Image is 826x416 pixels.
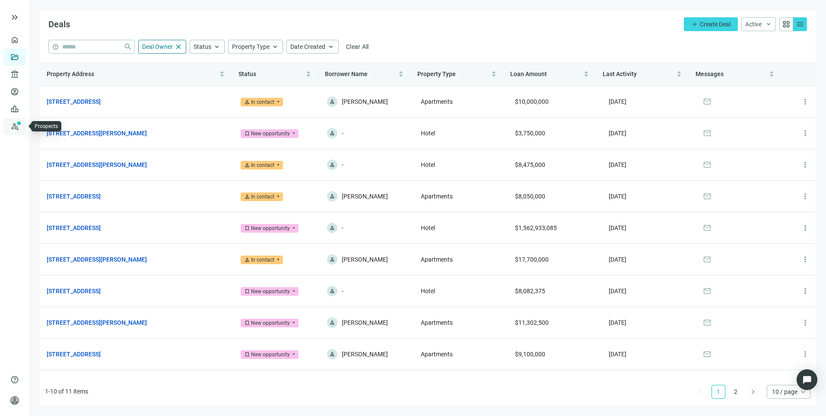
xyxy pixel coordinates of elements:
[801,255,810,264] span: more_vert
[213,43,221,51] span: keyboard_arrow_up
[797,125,814,142] button: more_vert
[47,97,101,106] a: [STREET_ADDRESS]
[729,385,743,399] li: 2
[421,256,453,263] span: Apartments
[797,188,814,205] button: more_vert
[741,17,776,31] button: Activekeyboard_arrow_down
[342,286,343,296] span: -
[47,223,101,233] a: [STREET_ADDRESS]
[194,43,211,50] span: Status
[510,70,547,77] span: Loan Amount
[329,99,335,105] span: person
[703,350,712,358] span: mail
[244,352,250,358] span: bookmark
[10,396,19,405] span: person
[797,314,814,331] button: more_vert
[609,319,626,326] span: [DATE]
[325,70,368,77] span: Borrower Name
[746,385,760,399] button: right
[801,350,810,358] span: more_vert
[421,224,435,231] span: Hotel
[47,192,101,201] a: [STREET_ADDRESS]
[342,317,388,328] span: [PERSON_NAME]
[603,70,637,77] span: Last Activity
[346,43,369,50] span: Clear All
[329,351,335,357] span: person
[244,99,250,105] span: person
[515,130,545,137] span: $3,750,000
[609,98,626,105] span: [DATE]
[52,44,59,50] span: help
[421,193,453,200] span: Apartments
[797,346,814,363] button: more_vert
[47,255,147,264] a: [STREET_ADDRESS][PERSON_NAME]
[703,192,712,201] span: mail
[703,129,712,138] span: mail
[696,70,724,77] span: Messages
[421,130,435,137] span: Hotel
[797,282,814,300] button: more_vert
[47,286,101,296] a: [STREET_ADDRESS]
[796,20,804,29] span: menu
[417,70,456,77] span: Property Type
[251,98,274,106] div: In contact
[801,287,810,295] span: more_vert
[609,130,626,137] span: [DATE]
[699,389,704,394] span: left
[745,21,762,28] span: Active
[515,98,549,105] span: $10,000,000
[515,351,545,358] span: $9,100,000
[175,43,182,51] span: close
[251,350,290,359] div: New opportunity
[694,385,708,399] button: left
[342,40,373,54] button: Clear All
[290,43,325,50] span: Date Created
[609,224,626,231] span: [DATE]
[329,193,335,199] span: person
[515,193,545,200] span: $8,050,000
[515,256,549,263] span: $17,700,000
[244,162,250,168] span: person
[703,160,712,169] span: mail
[729,385,742,398] a: 2
[327,43,335,51] span: keyboard_arrow_up
[329,320,335,326] span: person
[47,160,147,170] a: [STREET_ADDRESS][PERSON_NAME]
[329,130,335,136] span: person
[244,194,250,200] span: person
[772,385,805,398] span: 10 / page
[609,193,626,200] span: [DATE]
[238,70,256,77] span: Status
[703,287,712,295] span: mail
[342,349,388,359] span: [PERSON_NAME]
[342,223,343,233] span: -
[232,43,270,50] span: Property Type
[329,288,335,294] span: person
[244,225,250,231] span: bookmark
[801,129,810,138] span: more_vert
[801,318,810,327] span: more_vert
[767,385,810,399] div: Page Size
[700,21,731,28] span: Create Deal
[801,192,810,201] span: more_vert
[750,389,756,394] span: right
[251,129,290,138] div: New opportunity
[342,191,388,202] span: [PERSON_NAME]
[45,385,88,399] li: 1-10 of 11 items
[251,287,290,296] div: New opportunity
[47,70,94,77] span: Property Address
[142,43,173,50] span: Deal Owner
[421,351,453,358] span: Apartments
[342,254,388,265] span: [PERSON_NAME]
[609,256,626,263] span: [DATE]
[342,160,343,170] span: -
[251,224,290,233] div: New opportunity
[797,219,814,237] button: more_vert
[342,96,388,107] span: [PERSON_NAME]
[684,17,738,31] button: addCreate Deal
[329,225,335,231] span: person
[244,288,250,294] span: bookmark
[515,224,557,231] span: $1,562,933,085
[251,319,290,327] div: New opportunity
[703,97,712,106] span: mail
